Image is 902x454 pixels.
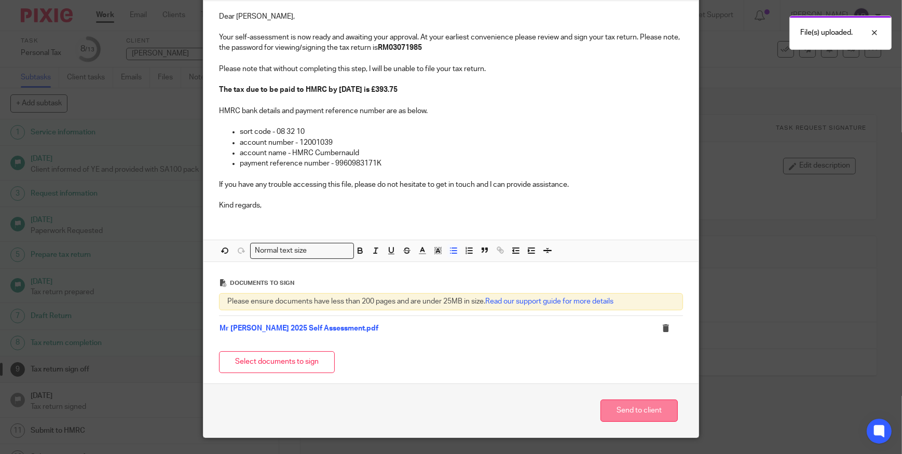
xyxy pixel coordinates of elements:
[230,280,294,286] span: Documents to sign
[600,400,678,422] button: Send to client
[240,137,683,148] p: account number - 12001039
[219,180,683,190] p: If you have any trouble accessing this file, please do not hesitate to get in touch and I can pro...
[219,293,683,310] div: Please ensure documents have less than 200 pages and are under 25MB in size.
[240,158,683,169] p: payment reference number - 9960983171K
[240,127,683,137] p: sort code - 08 32 10
[310,245,348,256] input: Search for option
[485,298,613,305] a: Read our support guide for more details
[219,351,335,374] button: Select documents to sign
[219,86,398,93] strong: The tax due to be paid to HMRC by [DATE] is £393.75
[250,243,354,259] div: Search for option
[800,27,853,38] p: File(s) uploaded.
[253,245,309,256] span: Normal text size
[219,200,683,211] p: Kind regards,
[219,106,683,116] p: HMRC bank details and payment reference number are as below.
[240,148,683,158] p: account name - HMRC Cumbernauld
[220,325,378,332] a: Mr [PERSON_NAME] 2025 Self Assessment.pdf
